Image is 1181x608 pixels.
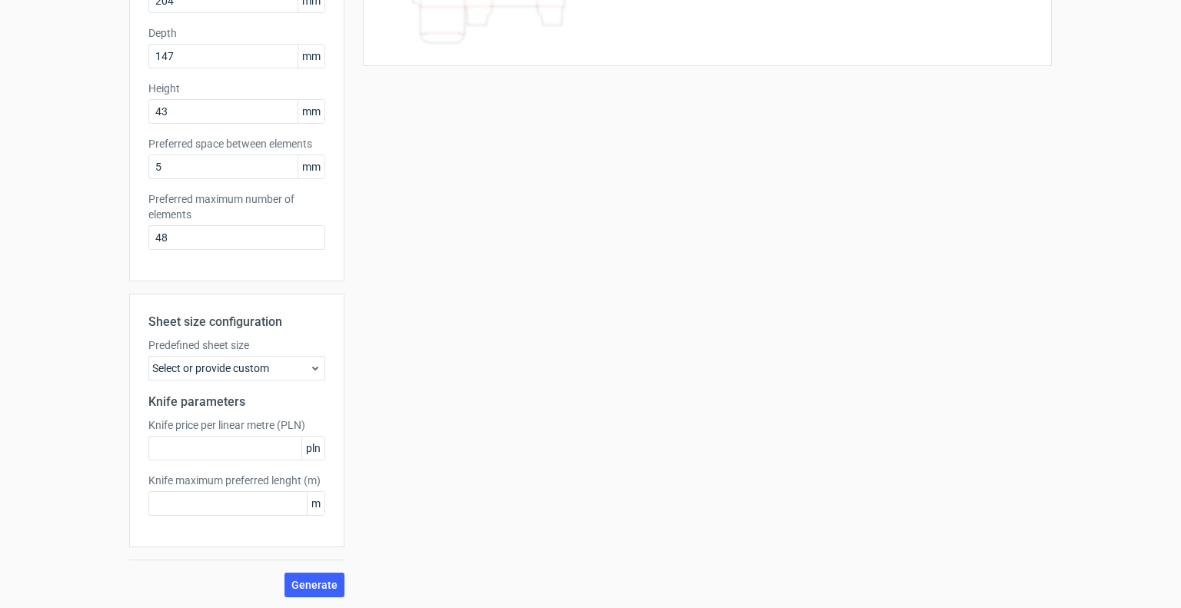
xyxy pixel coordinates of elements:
[148,337,325,353] label: Predefined sheet size
[298,45,324,68] span: mm
[284,573,344,597] button: Generate
[148,191,325,222] label: Preferred maximum number of elements
[148,313,325,331] h2: Sheet size configuration
[148,473,325,488] label: Knife maximum preferred lenght (m)
[148,393,325,411] h2: Knife parameters
[307,492,324,515] span: m
[298,100,324,123] span: mm
[148,136,325,151] label: Preferred space between elements
[148,25,325,41] label: Depth
[301,437,324,460] span: pln
[148,81,325,96] label: Height
[148,356,325,380] div: Select or provide custom
[291,580,338,590] span: Generate
[148,417,325,433] label: Knife price per linear metre (PLN)
[298,155,324,178] span: mm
